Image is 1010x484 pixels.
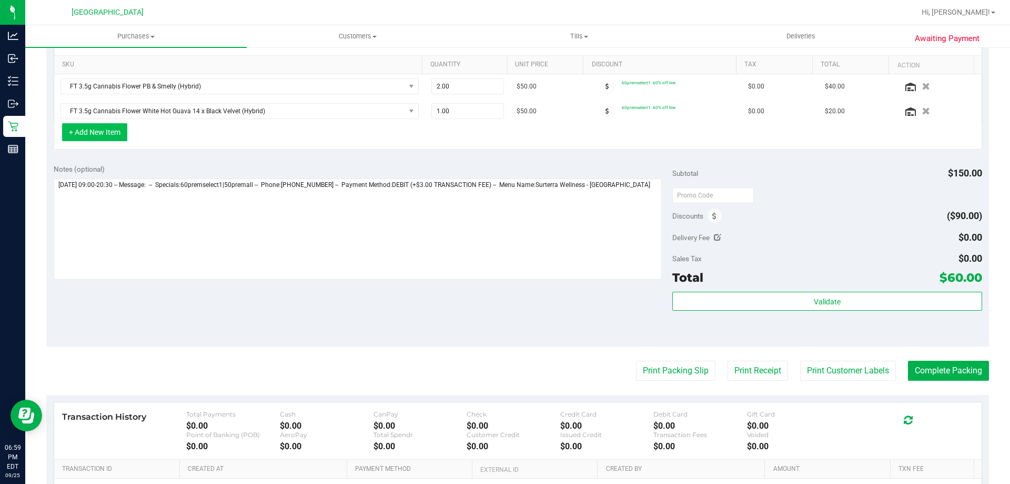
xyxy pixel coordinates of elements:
inline-svg: Retail [8,121,18,132]
div: Transaction Fees [653,431,747,439]
inline-svg: Analytics [8,31,18,41]
div: $0.00 [280,441,373,451]
button: Validate [672,292,982,311]
span: Delivery Fee [672,233,710,242]
div: Total Payments [186,410,280,418]
div: Check [467,410,560,418]
a: Tills [468,25,690,47]
span: FT 3.5g Cannabis Flower White Hot Guava 14 x Black Velvet (Hybrid) [61,104,405,118]
div: Issued Credit [560,431,654,439]
span: ($90.00) [947,210,982,221]
span: Validate [814,298,841,306]
div: $0.00 [560,421,654,431]
div: $0.00 [653,421,747,431]
div: Cash [280,410,373,418]
div: $0.00 [373,421,467,431]
div: $0.00 [280,421,373,431]
button: Print Packing Slip [636,361,715,381]
span: $50.00 [517,82,537,92]
button: + Add New Item [62,123,127,141]
div: $0.00 [467,441,560,451]
i: Edit Delivery Fee [714,234,721,241]
span: [GEOGRAPHIC_DATA] [72,8,144,17]
a: Customers [247,25,468,47]
span: Total [672,270,703,285]
a: SKU [62,61,418,69]
a: Transaction ID [62,465,176,473]
span: Tills [469,32,689,41]
span: NO DATA FOUND [60,103,419,119]
span: $0.00 [748,106,764,116]
inline-svg: Outbound [8,98,18,109]
a: Discount [592,61,732,69]
span: $60.00 [940,270,982,285]
span: Discounts [672,206,703,225]
div: Credit Card [560,410,654,418]
button: Print Receipt [728,361,788,381]
input: 2.00 [432,79,504,94]
div: $0.00 [653,441,747,451]
span: $20.00 [825,106,845,116]
p: 09/25 [5,471,21,479]
div: Voided [747,431,841,439]
inline-svg: Inventory [8,76,18,86]
a: Total [821,61,885,69]
span: Awaiting Payment [915,33,979,45]
span: $0.00 [748,82,764,92]
span: FT 3.5g Cannabis Flower PB & Smelly (Hybrid) [61,79,405,94]
th: External ID [472,460,597,479]
div: CanPay [373,410,467,418]
a: Payment Method [355,465,468,473]
div: Point of Banking (POB) [186,431,280,439]
a: Tax [744,61,809,69]
div: $0.00 [467,421,560,431]
inline-svg: Inbound [8,53,18,64]
div: Debit Card [653,410,747,418]
span: Customers [247,32,468,41]
a: Quantity [430,61,503,69]
input: Promo Code [672,187,754,203]
span: NO DATA FOUND [60,78,419,94]
span: $0.00 [958,232,982,243]
div: $0.00 [373,441,467,451]
button: Print Customer Labels [800,361,896,381]
a: Deliveries [690,25,912,47]
div: AeroPay [280,431,373,439]
span: $150.00 [948,167,982,179]
iframe: Resource center [11,400,42,431]
span: Hi, [PERSON_NAME]! [922,8,990,16]
th: Action [888,56,973,75]
div: $0.00 [186,421,280,431]
a: Amount [773,465,886,473]
span: 60premselect1: 60% off line [622,80,675,85]
div: Total Spendr [373,431,467,439]
div: $0.00 [186,441,280,451]
div: Customer Credit [467,431,560,439]
span: $0.00 [958,253,982,264]
span: Purchases [25,32,247,41]
span: Sales Tax [672,254,702,263]
div: $0.00 [560,441,654,451]
a: Txn Fee [898,465,969,473]
div: $0.00 [747,421,841,431]
span: Subtotal [672,169,698,177]
span: 60premselect1: 60% off line [622,105,675,110]
input: 1.00 [432,104,504,118]
button: Complete Packing [908,361,989,381]
div: Gift Card [747,410,841,418]
a: Created By [606,465,761,473]
span: $40.00 [825,82,845,92]
div: $0.00 [747,441,841,451]
span: Notes (optional) [54,165,105,173]
inline-svg: Reports [8,144,18,154]
span: Deliveries [772,32,830,41]
p: 06:59 PM EDT [5,443,21,471]
a: Created At [188,465,342,473]
span: $50.00 [517,106,537,116]
a: Unit Price [515,61,579,69]
a: Purchases [25,25,247,47]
